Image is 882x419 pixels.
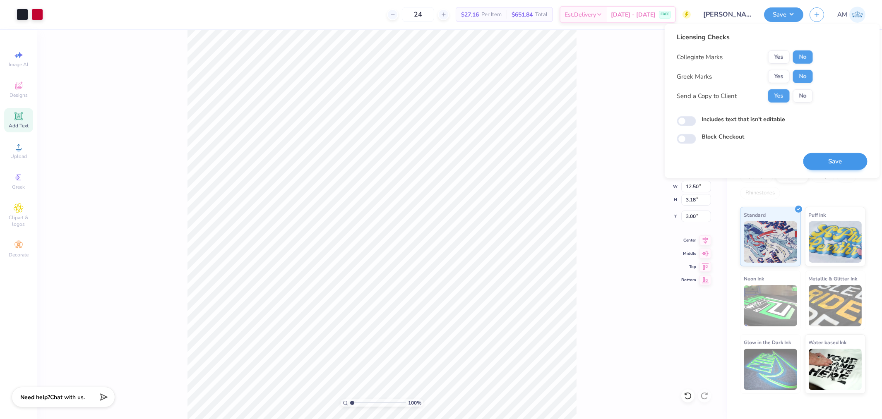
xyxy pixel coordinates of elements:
button: Save [803,153,868,170]
img: Arvi Mikhail Parcero [849,7,865,23]
input: – – [402,7,434,22]
div: Greek Marks [677,72,712,81]
span: Center [681,237,696,243]
span: Est. Delivery [565,10,596,19]
div: Rhinestones [740,187,780,199]
button: No [793,70,813,83]
span: Image AI [9,61,29,68]
strong: Need help? [20,393,50,401]
img: Standard [744,221,797,263]
button: No [793,89,813,103]
span: Top [681,264,696,270]
button: Yes [768,89,790,103]
div: Collegiate Marks [677,53,723,62]
span: Glow in the Dark Ink [744,338,791,347]
span: Designs [10,92,28,98]
img: Puff Ink [809,221,862,263]
div: Send a Copy to Client [677,91,737,101]
img: Metallic & Glitter Ink [809,285,862,326]
span: Bottom [681,277,696,283]
span: Metallic & Glitter Ink [809,274,858,283]
input: Untitled Design [697,6,758,23]
a: AM [837,7,865,23]
span: $651.84 [512,10,533,19]
button: Save [764,7,803,22]
img: Water based Ink [809,349,862,390]
span: AM [837,10,847,19]
span: Middle [681,251,696,256]
span: Puff Ink [809,211,826,219]
button: Yes [768,50,790,64]
span: FREE [661,12,669,17]
label: Block Checkout [702,132,745,141]
span: Add Text [9,122,29,129]
span: Standard [744,211,766,219]
span: Water based Ink [809,338,847,347]
label: Includes text that isn't editable [702,115,786,124]
span: Upload [10,153,27,160]
span: Neon Ink [744,274,764,283]
img: Neon Ink [744,285,797,326]
span: Total [535,10,548,19]
span: $27.16 [461,10,479,19]
div: Licensing Checks [677,32,813,42]
span: Greek [12,184,25,190]
span: [DATE] - [DATE] [611,10,656,19]
img: Glow in the Dark Ink [744,349,797,390]
span: Chat with us. [50,393,85,401]
span: Clipart & logos [4,214,33,227]
span: Per Item [481,10,502,19]
span: Decorate [9,251,29,258]
span: 100 % [408,399,421,407]
button: Yes [768,70,790,83]
button: No [793,50,813,64]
